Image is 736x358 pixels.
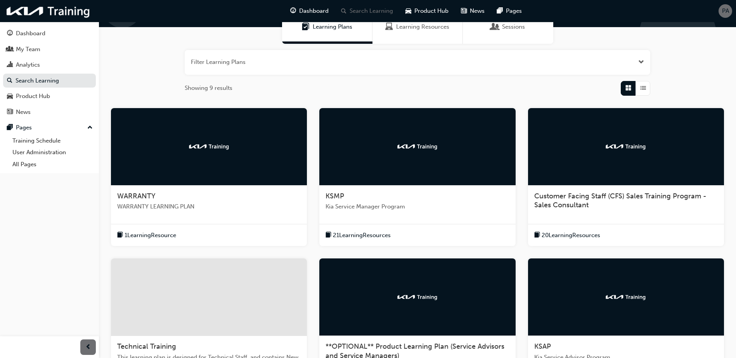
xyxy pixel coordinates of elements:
button: book-icon1LearningResource [117,231,176,240]
div: News [16,108,31,117]
span: pages-icon [497,6,503,16]
span: news-icon [461,6,467,16]
span: book-icon [534,231,540,240]
span: Sessions [491,22,499,31]
div: Dashboard [16,29,45,38]
a: search-iconSearch Learning [335,3,399,19]
a: User Administration [9,146,96,158]
span: Search Learning [350,7,393,15]
span: pages-icon [7,124,13,131]
span: 20 Learning Resources [542,231,600,240]
button: Open the filter [638,58,644,67]
a: kia-trainingCustomer Facing Staff (CFS) Sales Training Program - Sales Consultantbook-icon20Learn... [528,108,724,246]
a: guage-iconDashboard [284,3,335,19]
span: WARRANTY LEARNING PLAN [117,202,301,211]
a: Training Schedule [9,135,96,147]
span: PA [722,7,729,15]
button: DashboardMy TeamAnalyticsSearch LearningProduct HubNews [3,25,96,120]
span: Kia Service Manager Program [326,202,509,211]
a: Search Learning [3,74,96,88]
span: people-icon [7,46,13,53]
span: chart-icon [7,62,13,69]
a: Learning ResourcesLearning Resources [372,10,463,44]
span: WARRANTY [117,192,156,200]
a: Learning PlansLearning Plans [282,10,372,44]
span: KSMP [326,192,344,200]
a: Dashboard [3,26,96,41]
img: kia-training [604,143,647,150]
img: kia-training [396,143,439,150]
span: Customer Facing Staff (CFS) Sales Training Program - Sales Consultant [534,192,707,210]
span: prev-icon [85,343,91,352]
button: book-icon21LearningResources [326,231,391,240]
span: Learning Resources [396,22,449,31]
img: kia-training [4,3,93,19]
span: 21 Learning Resources [333,231,391,240]
span: car-icon [7,93,13,100]
a: kia-trainingKSMPKia Service Manager Programbook-icon21LearningResources [319,108,515,246]
span: Pages [506,7,522,15]
a: kia-trainingWARRANTYWARRANTY LEARNING PLANbook-icon1LearningResource [111,108,307,246]
span: Learning Plans [302,22,310,31]
img: kia-training [188,143,230,150]
span: Sessions [502,22,525,31]
div: My Team [16,45,40,54]
a: SessionsSessions [463,10,553,44]
button: Pages [3,120,96,135]
a: News [3,105,96,119]
span: book-icon [117,231,123,240]
span: News [470,7,485,15]
img: kia-training [396,293,439,301]
a: pages-iconPages [491,3,528,19]
span: news-icon [7,109,13,116]
span: car-icon [405,6,411,16]
span: Technical Training [117,342,176,351]
span: guage-icon [290,6,296,16]
span: guage-icon [7,30,13,37]
div: Analytics [16,60,40,69]
span: List [640,84,646,93]
a: car-iconProduct Hub [399,3,455,19]
span: Learning Plans [313,22,352,31]
span: Showing 9 results [185,84,232,93]
span: Grid [625,84,631,93]
button: book-icon20LearningResources [534,231,600,240]
span: book-icon [326,231,331,240]
span: 1 Learning Resource [125,231,176,240]
a: Analytics [3,58,96,72]
div: Product Hub [16,92,50,101]
a: My Team [3,42,96,57]
span: search-icon [341,6,346,16]
span: KSAP [534,342,551,351]
div: Pages [16,123,32,132]
span: Product Hub [414,7,449,15]
span: up-icon [87,123,93,133]
a: All Pages [9,158,96,170]
button: PA [719,4,732,18]
span: Learning Resources [385,22,393,31]
img: kia-training [604,293,647,301]
a: Product Hub [3,89,96,103]
span: Dashboard [299,7,329,15]
span: search-icon [7,77,12,84]
a: news-iconNews [455,3,491,19]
